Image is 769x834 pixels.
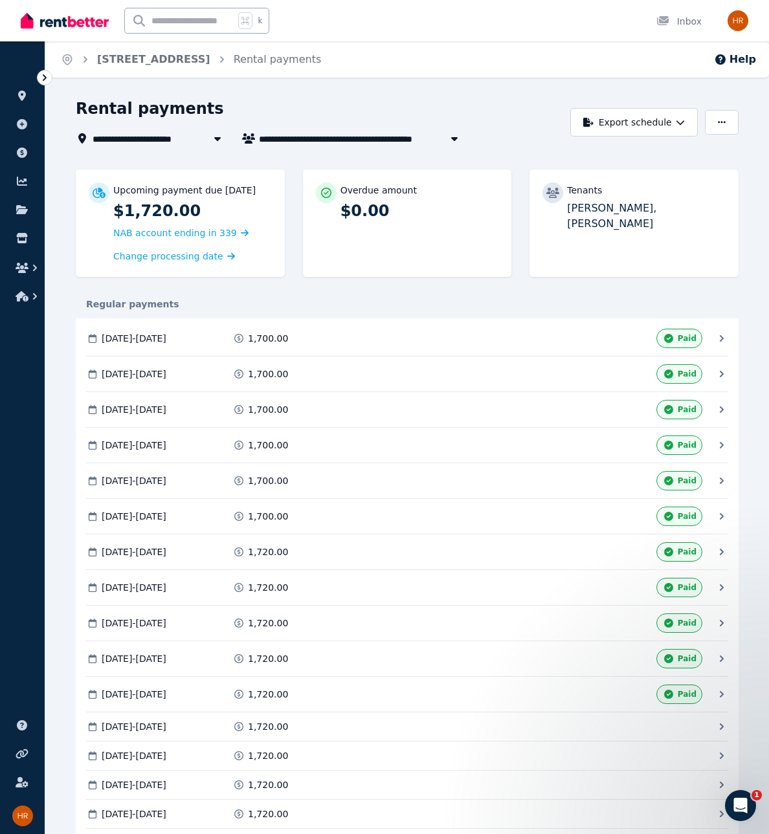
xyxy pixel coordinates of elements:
[248,581,288,594] span: 1,720.00
[340,201,499,221] p: $0.00
[678,333,697,344] span: Paid
[678,440,697,450] span: Paid
[21,11,109,30] img: RentBetter
[113,250,235,263] a: Change processing date
[102,720,166,733] span: [DATE] - [DATE]
[45,41,337,78] nav: Breadcrumb
[248,652,288,665] span: 1,720.00
[113,184,256,197] p: Upcoming payment due [DATE]
[248,617,288,630] span: 1,720.00
[102,581,166,594] span: [DATE] - [DATE]
[248,403,288,416] span: 1,700.00
[678,618,697,628] span: Paid
[102,778,166,791] span: [DATE] - [DATE]
[725,790,756,821] iframe: Intercom live chat
[248,474,288,487] span: 1,700.00
[248,439,288,452] span: 1,700.00
[248,510,288,523] span: 1,700.00
[102,368,166,380] span: [DATE] - [DATE]
[102,510,166,523] span: [DATE] - [DATE]
[248,778,288,791] span: 1,720.00
[258,16,262,26] span: k
[248,749,288,762] span: 1,720.00
[728,10,748,31] img: HomePlus Realty
[678,689,697,699] span: Paid
[76,98,224,119] h1: Rental payments
[102,403,166,416] span: [DATE] - [DATE]
[752,790,762,800] span: 1
[714,52,756,67] button: Help
[248,332,288,345] span: 1,700.00
[248,368,288,380] span: 1,700.00
[570,108,698,137] button: Export schedule
[102,688,166,701] span: [DATE] - [DATE]
[248,807,288,820] span: 1,720.00
[340,184,417,197] p: Overdue amount
[567,184,602,197] p: Tenants
[678,476,697,486] span: Paid
[248,720,288,733] span: 1,720.00
[12,806,33,826] img: HomePlus Realty
[102,439,166,452] span: [DATE] - [DATE]
[76,298,739,311] div: Regular payments
[102,545,166,558] span: [DATE] - [DATE]
[113,201,272,221] p: $1,720.00
[678,404,697,415] span: Paid
[248,545,288,558] span: 1,720.00
[102,332,166,345] span: [DATE] - [DATE]
[567,201,726,232] p: [PERSON_NAME], [PERSON_NAME]
[678,547,697,557] span: Paid
[102,652,166,665] span: [DATE] - [DATE]
[678,653,697,664] span: Paid
[102,617,166,630] span: [DATE] - [DATE]
[656,15,702,28] div: Inbox
[102,474,166,487] span: [DATE] - [DATE]
[678,511,697,521] span: Paid
[113,228,237,238] span: NAB account ending in 339
[102,807,166,820] span: [DATE] - [DATE]
[678,582,697,593] span: Paid
[678,369,697,379] span: Paid
[102,749,166,762] span: [DATE] - [DATE]
[234,53,322,65] a: Rental payments
[113,250,223,263] span: Change processing date
[97,53,210,65] a: [STREET_ADDRESS]
[248,688,288,701] span: 1,720.00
